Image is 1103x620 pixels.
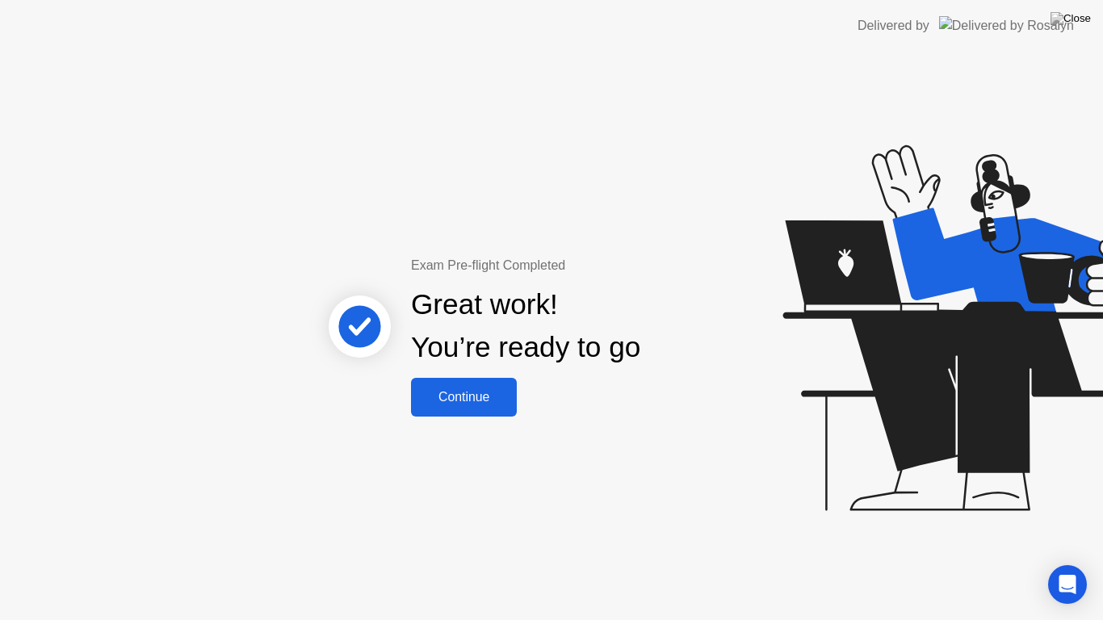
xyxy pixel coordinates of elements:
[1048,565,1087,604] div: Open Intercom Messenger
[939,16,1074,35] img: Delivered by Rosalyn
[411,378,517,417] button: Continue
[411,256,744,275] div: Exam Pre-flight Completed
[411,283,640,369] div: Great work! You’re ready to go
[858,16,929,36] div: Delivered by
[416,390,512,404] div: Continue
[1051,12,1091,25] img: Close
